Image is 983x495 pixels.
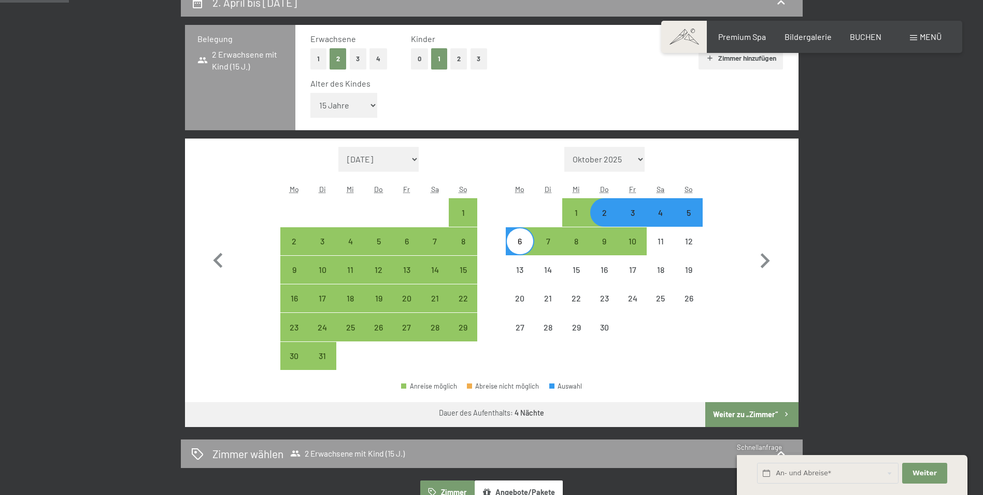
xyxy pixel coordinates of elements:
span: 2 Erwachsene mit Kind (15 J.) [290,448,405,459]
div: Sun Apr 12 2026 [675,227,703,255]
div: Wed Apr 01 2026 [562,198,590,226]
div: Anreise nicht möglich [534,313,562,341]
abbr: Montag [515,185,524,194]
div: 19 [366,294,392,320]
div: 20 [394,294,420,320]
div: 1 [563,209,589,235]
div: Mon Apr 20 2026 [506,284,534,312]
div: 9 [281,266,307,292]
a: Premium Spa [718,32,766,42]
h2: Zimmer wählen [212,446,283,461]
div: Anreise möglich [308,284,336,312]
div: Mon Apr 27 2026 [506,313,534,341]
div: Sat Apr 11 2026 [647,227,675,255]
span: Erwachsene [310,34,356,44]
div: 7 [422,237,448,263]
div: 14 [535,266,561,292]
abbr: Samstag [431,185,439,194]
div: 14 [422,266,448,292]
span: Schnellanfrage [737,443,782,451]
div: 24 [619,294,645,320]
div: Auswahl [549,383,582,390]
div: Sat Mar 14 2026 [421,256,449,284]
div: Fri Mar 27 2026 [393,313,421,341]
div: Anreise möglich [308,256,336,284]
button: 2 [450,48,467,70]
div: 18 [337,294,363,320]
div: Anreise möglich [562,227,590,255]
div: 15 [450,266,476,292]
abbr: Dienstag [545,185,551,194]
div: Anreise möglich [393,313,421,341]
div: Thu Apr 30 2026 [590,313,618,341]
div: Anreise möglich [618,198,646,226]
div: Thu Mar 12 2026 [365,256,393,284]
div: 6 [507,237,533,263]
div: Wed Apr 22 2026 [562,284,590,312]
div: Anreise nicht möglich [618,284,646,312]
div: Mon Mar 23 2026 [280,313,308,341]
div: Anreise möglich [421,227,449,255]
div: Tue Mar 03 2026 [308,227,336,255]
button: 0 [411,48,428,70]
div: Anreise möglich [449,198,477,226]
button: 3 [471,48,488,70]
div: 26 [676,294,702,320]
div: Anreise möglich [618,227,646,255]
button: Vorheriger Monat [203,147,233,370]
abbr: Mittwoch [573,185,580,194]
abbr: Mittwoch [347,185,354,194]
div: Tue Apr 28 2026 [534,313,562,341]
div: Anreise nicht möglich [562,284,590,312]
div: Fri Mar 20 2026 [393,284,421,312]
div: Anreise möglich [280,313,308,341]
div: Anreise möglich [393,256,421,284]
div: Fri Apr 24 2026 [618,284,646,312]
div: 5 [366,237,392,263]
span: BUCHEN [850,32,881,42]
div: Tue Mar 17 2026 [308,284,336,312]
div: Anreise möglich [590,227,618,255]
div: Mon Mar 16 2026 [280,284,308,312]
div: Wed Mar 04 2026 [336,227,364,255]
div: 16 [591,266,617,292]
button: 1 [431,48,447,70]
div: 12 [676,237,702,263]
div: 25 [648,294,674,320]
div: 10 [309,266,335,292]
abbr: Freitag [403,185,410,194]
button: Weiter [902,463,947,484]
div: Anreise nicht möglich [562,256,590,284]
div: 23 [591,294,617,320]
div: 10 [619,237,645,263]
div: Thu Apr 02 2026 [590,198,618,226]
div: Anreise möglich [590,198,618,226]
abbr: Dienstag [319,185,326,194]
div: Wed Apr 08 2026 [562,227,590,255]
div: Anreise möglich [308,227,336,255]
div: Fri Apr 17 2026 [618,256,646,284]
div: 28 [422,323,448,349]
div: Anreise möglich [421,313,449,341]
div: Anreise möglich [365,284,393,312]
div: Mon Mar 09 2026 [280,256,308,284]
div: 7 [535,237,561,263]
div: Sun Apr 19 2026 [675,256,703,284]
button: 2 [330,48,347,70]
div: Anreise nicht möglich [562,313,590,341]
div: Anreise möglich [308,342,336,370]
div: Sun Mar 22 2026 [449,284,477,312]
div: 22 [563,294,589,320]
div: 21 [422,294,448,320]
div: Anreise möglich [280,256,308,284]
div: 8 [450,237,476,263]
div: Mon Mar 02 2026 [280,227,308,255]
span: Kinder [411,34,435,44]
div: Anreise möglich [534,227,562,255]
abbr: Freitag [629,185,636,194]
div: 23 [281,323,307,349]
div: Fri Mar 13 2026 [393,256,421,284]
div: Wed Mar 11 2026 [336,256,364,284]
div: Fri Mar 06 2026 [393,227,421,255]
abbr: Sonntag [685,185,693,194]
